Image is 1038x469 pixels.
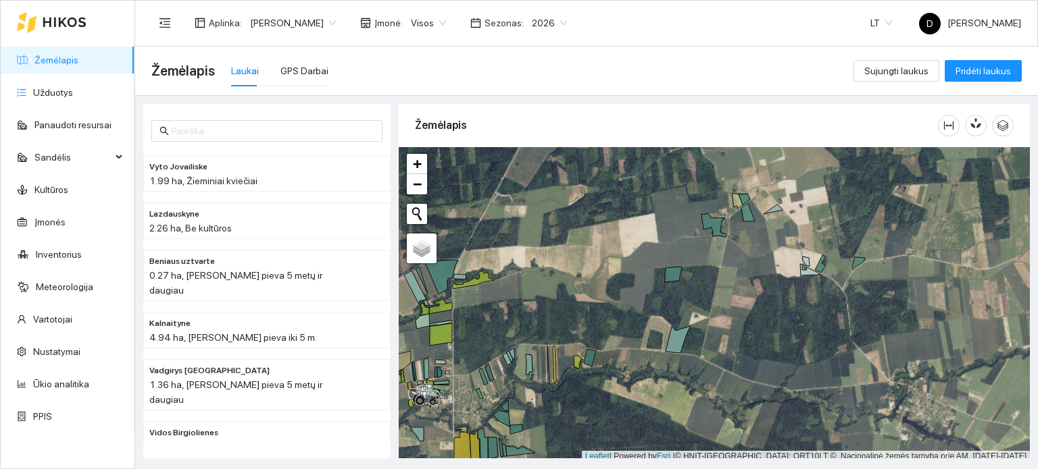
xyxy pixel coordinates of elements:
a: Kultūros [34,184,68,195]
a: Vartotojai [33,314,72,325]
span: menu-fold [159,17,171,29]
span: Žemėlapis [151,60,215,82]
a: Žemėlapis [34,55,78,65]
a: Nustatymai [33,346,80,357]
button: menu-fold [151,9,178,36]
a: Panaudoti resursai [34,119,112,130]
span: 2026 [532,13,567,33]
span: D [926,13,933,34]
span: column-width [939,120,959,131]
a: Esri [657,451,671,461]
a: Zoom in [407,154,427,174]
span: 1.34 ha, Kukurūzai žaliajam pašaru [149,441,295,452]
span: 1.99 ha, Žieminiai kviečiai [149,175,257,186]
span: + [413,155,422,172]
span: search [159,126,169,136]
span: 0.27 ha, [PERSON_NAME] pieva 5 metų ir daugiau [149,270,322,296]
span: Visos [411,13,446,33]
input: Paieška [172,123,374,138]
a: Įmonės [34,217,66,227]
a: Inventorius [36,249,82,260]
span: layout [195,18,205,28]
div: Žemėlapis [415,106,938,144]
span: Vyto Jovailiske [149,161,207,173]
span: | [673,451,675,461]
a: Pridėti laukus [945,65,1022,76]
span: Sezonas : [485,16,524,30]
div: Laukai [231,63,259,78]
span: [PERSON_NAME] [919,18,1021,28]
span: Vadgirys lanka [149,364,270,377]
a: Meteorologija [36,281,93,292]
button: Pridėti laukus [945,60,1022,82]
span: 4.94 ha, [PERSON_NAME] pieva iki 5 m. [149,332,317,343]
button: Sujungti laukus [854,60,939,82]
a: Ūkio analitika [33,379,89,389]
a: PPIS [33,411,52,422]
a: Sujungti laukus [854,65,939,76]
span: Kalnaityne [149,317,191,330]
span: Aplinka : [209,16,242,30]
span: Vidos Birgiolienes [149,426,218,439]
span: Sujungti laukus [864,63,929,78]
button: Initiate a new search [407,204,427,224]
button: column-width [938,115,960,136]
span: calendar [470,18,481,28]
a: Layers [407,233,437,263]
span: 2.26 ha, Be kultūros [149,223,232,233]
span: Beniaus uztvarte [149,255,215,268]
span: Dovydas Baršauskas [250,13,336,33]
div: | Powered by © HNIT-[GEOGRAPHIC_DATA]; ORT10LT ©, Nacionalinė žemės tarnyba prie AM, [DATE]-[DATE] [582,451,1030,462]
span: shop [360,18,371,28]
span: LT [870,13,892,33]
span: Įmonė : [374,16,403,30]
span: Sandėlis [34,144,112,171]
span: Pridėti laukus [956,63,1011,78]
a: Užduotys [33,87,73,98]
a: Zoom out [407,174,427,194]
span: 1.36 ha, [PERSON_NAME] pieva 5 metų ir daugiau [149,379,322,405]
a: Leaflet [585,451,610,461]
div: GPS Darbai [280,63,328,78]
span: − [413,175,422,192]
span: Lazdauskyne [149,208,199,221]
